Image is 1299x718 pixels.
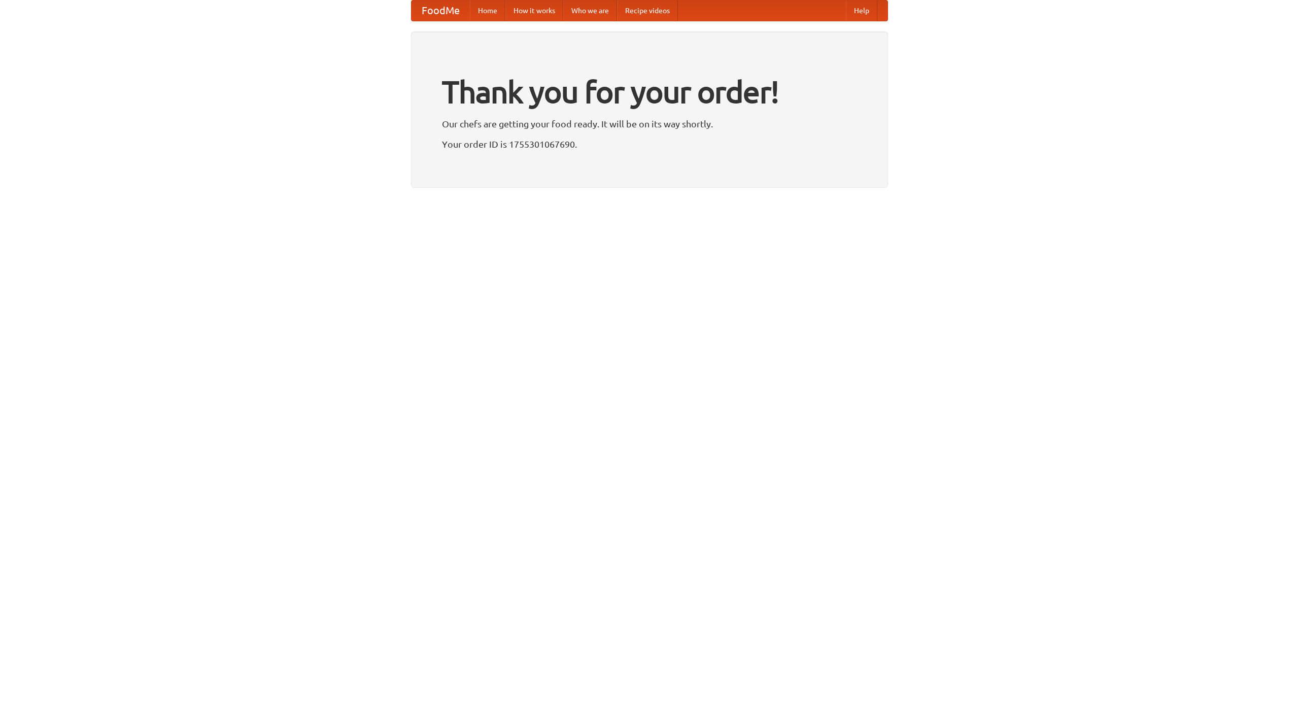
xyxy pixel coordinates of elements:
a: Help [846,1,877,21]
a: Recipe videos [617,1,678,21]
a: Home [470,1,505,21]
a: How it works [505,1,563,21]
a: FoodMe [412,1,470,21]
h1: Thank you for your order! [442,67,857,116]
p: Your order ID is 1755301067690. [442,136,857,152]
p: Our chefs are getting your food ready. It will be on its way shortly. [442,116,857,131]
a: Who we are [563,1,617,21]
